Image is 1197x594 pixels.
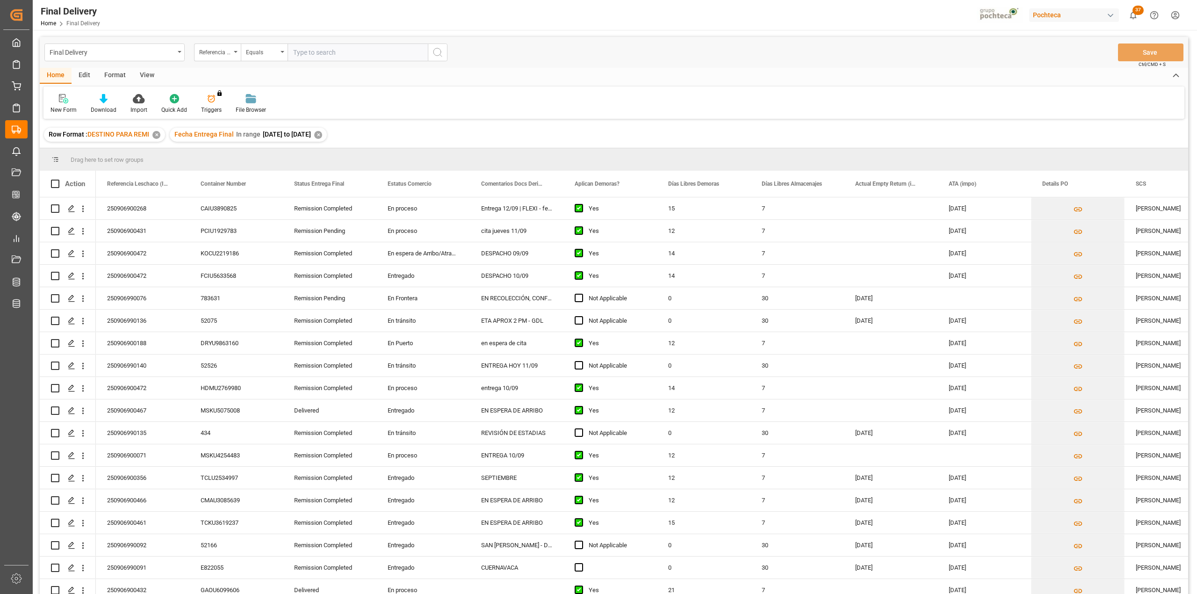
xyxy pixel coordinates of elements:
div: 250906990136 [96,310,189,332]
span: [DATE] to [DATE] [263,130,311,138]
div: Edit [72,68,97,84]
span: Días Libres Almacenajes [762,181,822,187]
div: 7 [750,220,844,242]
div: [DATE] [937,557,1031,579]
div: 250906990091 [96,557,189,579]
div: Entrega 12/09 | FLEXI - fecha tent 08/09 [470,197,563,219]
div: [DATE] [844,467,937,489]
div: Remission Pending [283,287,376,309]
div: E822055 [189,557,283,579]
div: Yes [589,198,646,219]
div: En espera de Arribo/Atraque [376,242,470,264]
div: En proceso [376,377,470,399]
div: 0 [657,287,750,309]
div: [DATE] [937,399,1031,421]
div: Press SPACE to select this row. [40,220,96,242]
div: 250906990076 [96,287,189,309]
div: 250906900188 [96,332,189,354]
span: Comentarios Docs Derived [481,181,544,187]
div: 30 [750,310,844,332]
div: EN ESPERA DE ARRIBO [470,399,563,421]
div: MSKU4254483 [189,444,283,466]
div: 7 [750,332,844,354]
div: Entregado [376,512,470,534]
div: 250906900071 [96,444,189,466]
div: CMAU3085639 [189,489,283,511]
div: Remission Completed [283,489,376,511]
div: ✕ [314,131,322,139]
div: SEPTIEMBRE [470,467,563,489]
div: 30 [750,557,844,579]
div: [DATE] [937,355,1031,377]
a: Home [41,20,56,27]
div: [DATE] [844,557,937,579]
div: DESPACHO 09/09 [470,242,563,264]
div: 250906900431 [96,220,189,242]
span: Estatus Comercio [388,181,432,187]
div: 250906900466 [96,489,189,511]
div: Not Applicable [589,288,646,309]
div: KOCU2219186 [189,242,283,264]
button: show 37 new notifications [1123,5,1144,26]
div: 0 [657,310,750,332]
div: CAIU3890825 [189,197,283,219]
div: entrega 10/09 [470,377,563,399]
div: En Puerto [376,332,470,354]
div: [DATE] [844,512,937,534]
div: Home [40,68,72,84]
div: 30 [750,422,844,444]
div: FCIU5633568 [189,265,283,287]
div: Not Applicable [589,422,646,444]
div: Delivered [283,399,376,421]
span: Status Entrega Final [294,181,344,187]
div: Press SPACE to select this row. [40,287,96,310]
div: Yes [589,243,646,264]
div: Press SPACE to select this row. [40,399,96,422]
div: [DATE] [844,489,937,511]
div: Press SPACE to select this row. [40,557,96,579]
div: Not Applicable [589,310,646,332]
div: 7 [750,489,844,511]
div: EN ESPERA DE ARRIBO [470,512,563,534]
div: Not Applicable [589,355,646,377]
span: Row Format : [49,130,87,138]
button: open menu [194,43,241,61]
div: Remission Completed [283,422,376,444]
div: Remission Completed [283,265,376,287]
button: open menu [44,43,185,61]
div: MSKU5075008 [189,399,283,421]
div: ✕ [152,131,160,139]
div: Remission Pending [283,220,376,242]
div: Final Delivery [50,46,174,58]
button: search button [428,43,447,61]
div: EN RECOLECCIÓN, CONFIRMAR SI SE MANEJA EN CONSOLIDADO EL DESPACHO [470,287,563,309]
div: Equals [246,46,278,57]
div: 7 [750,467,844,489]
span: Días Libres Demoras [668,181,719,187]
div: 52075 [189,310,283,332]
div: [DATE] [844,422,937,444]
div: 12 [657,444,750,466]
div: Press SPACE to select this row. [40,444,96,467]
div: 250906900467 [96,399,189,421]
div: 7 [750,265,844,287]
div: Referencia Leschaco (Impo) [199,46,231,57]
div: SAN [PERSON_NAME] - DOCTOS ENVIADO AYER [470,534,563,556]
div: 250906900472 [96,265,189,287]
div: EN ESPERA DE ARRIBO [470,489,563,511]
div: [DATE] [937,534,1031,556]
div: ENTREGA 10/09 [470,444,563,466]
span: Ctrl/CMD + S [1139,61,1166,68]
div: Yes [589,467,646,489]
div: PCIU1929783 [189,220,283,242]
div: Remission Completed [283,197,376,219]
div: 12 [657,220,750,242]
div: Remission Completed [283,310,376,332]
div: En proceso [376,220,470,242]
div: Press SPACE to select this row. [40,332,96,355]
div: Download [91,106,116,114]
div: 250906900268 [96,197,189,219]
div: Press SPACE to select this row. [40,534,96,557]
div: 12 [657,332,750,354]
div: 52526 [189,355,283,377]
